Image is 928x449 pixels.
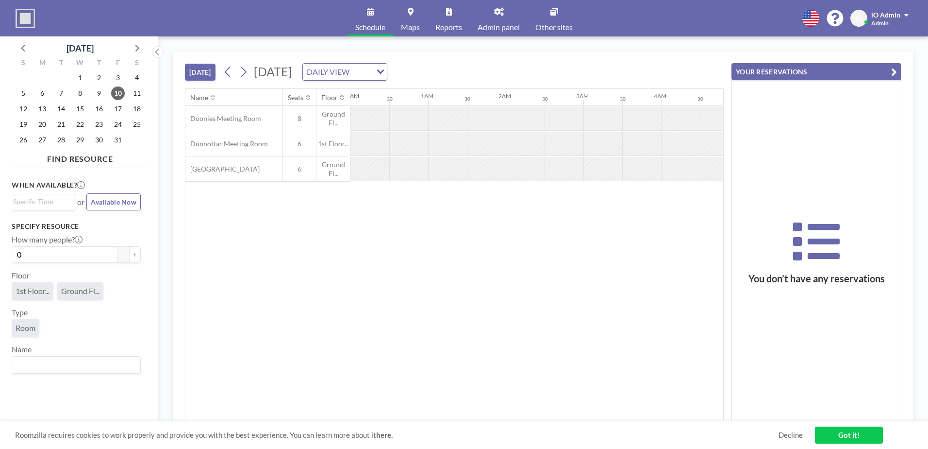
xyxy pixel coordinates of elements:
[17,102,30,116] span: Sunday, October 12, 2025
[111,102,125,116] span: Friday, October 17, 2025
[654,92,666,100] div: 4AM
[73,86,87,100] span: Wednesday, October 8, 2025
[12,308,28,317] label: Type
[185,139,268,148] span: Dunnottar Meeting Room
[16,323,35,332] span: Room
[73,71,87,85] span: Wednesday, October 1, 2025
[54,118,68,131] span: Tuesday, October 21, 2025
[779,431,803,440] a: Decline
[111,133,125,147] span: Friday, October 31, 2025
[576,92,589,100] div: 3AM
[871,11,900,19] span: iO Admin
[620,96,626,102] div: 30
[130,118,144,131] span: Saturday, October 25, 2025
[401,23,420,31] span: Maps
[12,235,83,244] label: How many people?
[355,23,385,31] span: Schedule
[54,102,68,116] span: Tuesday, October 14, 2025
[54,86,68,100] span: Tuesday, October 7, 2025
[815,427,883,444] a: Got it!
[111,118,125,131] span: Friday, October 24, 2025
[17,86,30,100] span: Sunday, October 5, 2025
[464,96,470,102] div: 30
[478,23,520,31] span: Admin panel
[111,86,125,100] span: Friday, October 10, 2025
[387,96,393,102] div: 30
[35,118,49,131] span: Monday, October 20, 2025
[283,165,316,173] span: 6
[92,86,106,100] span: Thursday, October 9, 2025
[535,23,573,31] span: Other sites
[13,196,69,207] input: Search for option
[71,57,90,70] div: W
[92,118,106,131] span: Thursday, October 23, 2025
[856,14,862,23] span: IA
[12,271,30,280] label: Floor
[92,71,106,85] span: Thursday, October 2, 2025
[52,57,71,70] div: T
[697,96,703,102] div: 30
[321,93,338,102] div: Floor
[89,57,108,70] div: T
[16,286,50,295] span: 1st Floor...
[12,222,141,231] h3: Specify resource
[54,133,68,147] span: Tuesday, October 28, 2025
[185,64,215,81] button: [DATE]
[305,66,351,78] span: DAILY VIEW
[130,71,144,85] span: Saturday, October 4, 2025
[185,114,261,123] span: Doonies Meeting Room
[185,165,260,173] span: [GEOGRAPHIC_DATA]
[17,133,30,147] span: Sunday, October 26, 2025
[35,133,49,147] span: Monday, October 27, 2025
[73,102,87,116] span: Wednesday, October 15, 2025
[91,198,136,206] span: Available Now
[35,86,49,100] span: Monday, October 6, 2025
[73,133,87,147] span: Wednesday, October 29, 2025
[376,431,393,439] a: here.
[303,64,387,80] div: Search for option
[117,246,129,263] button: -
[12,194,75,209] div: Search for option
[73,118,87,131] span: Wednesday, October 22, 2025
[498,92,511,100] div: 2AM
[16,9,35,28] img: organization-logo
[92,102,106,116] span: Thursday, October 16, 2025
[421,92,433,100] div: 1AM
[130,102,144,116] span: Saturday, October 18, 2025
[17,118,30,131] span: Sunday, October 19, 2025
[871,19,889,27] span: Admin
[86,193,141,210] button: Available Now
[129,246,141,263] button: +
[732,273,901,285] h3: You don’t have any reservations
[108,57,127,70] div: F
[254,64,292,79] span: [DATE]
[77,197,84,207] span: or
[92,133,106,147] span: Thursday, October 30, 2025
[316,110,350,127] span: Ground Fl...
[352,66,371,78] input: Search for option
[61,286,99,295] span: Ground Fl...
[130,86,144,100] span: Saturday, October 11, 2025
[283,139,316,148] span: 6
[15,431,779,440] span: Roomzilla requires cookies to work properly and provide you with the best experience. You can lea...
[343,92,359,100] div: 12AM
[111,71,125,85] span: Friday, October 3, 2025
[288,93,303,102] div: Seats
[316,160,350,177] span: Ground Fl...
[190,93,208,102] div: Name
[12,357,140,373] div: Search for option
[13,359,135,371] input: Search for option
[316,139,350,148] span: 1st Floor...
[35,102,49,116] span: Monday, October 13, 2025
[12,150,149,164] h4: FIND RESOURCE
[127,57,146,70] div: S
[33,57,52,70] div: M
[435,23,462,31] span: Reports
[12,345,32,354] label: Name
[731,63,901,80] button: YOUR RESERVATIONS
[283,114,316,123] span: 8
[542,96,548,102] div: 30
[14,57,33,70] div: S
[66,41,94,55] div: [DATE]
